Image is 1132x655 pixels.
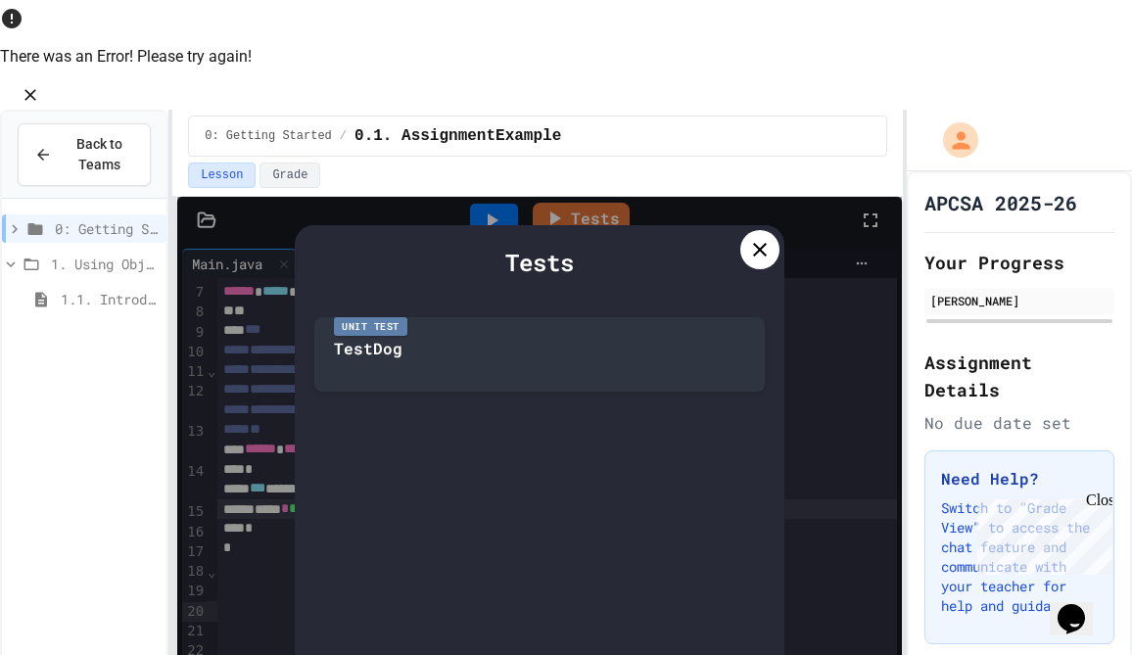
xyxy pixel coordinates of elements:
span: / [340,128,347,144]
h2: Assignment Details [924,349,1114,403]
div: TestDog [334,337,402,360]
div: Tests [314,245,765,280]
span: 0: Getting Started [55,218,159,239]
iframe: chat widget [969,491,1112,575]
div: Unit Test [334,317,407,336]
h1: APCSA 2025-26 [924,189,1077,216]
div: My Account [922,117,983,163]
span: 0.1. AssignmentExample [354,124,561,148]
h3: Need Help? [941,467,1098,491]
div: [PERSON_NAME] [930,292,1108,309]
h2: Your Progress [924,249,1114,276]
div: Chat with us now!Close [8,8,135,124]
button: Back to Teams [18,123,151,186]
button: Grade [259,163,320,188]
button: Close [16,80,45,110]
span: 1. Using Objects and Methods [51,254,159,274]
div: No due date set [924,411,1114,435]
p: Switch to "Grade View" to access the chat feature and communicate with your teacher for help and ... [941,498,1098,616]
button: Lesson [188,163,256,188]
span: 0: Getting Started [205,128,332,144]
span: 1.1. Introduction to Algorithms, Programming, and Compilers [61,289,159,309]
iframe: chat widget [1050,577,1112,635]
span: Back to Teams [64,134,134,175]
